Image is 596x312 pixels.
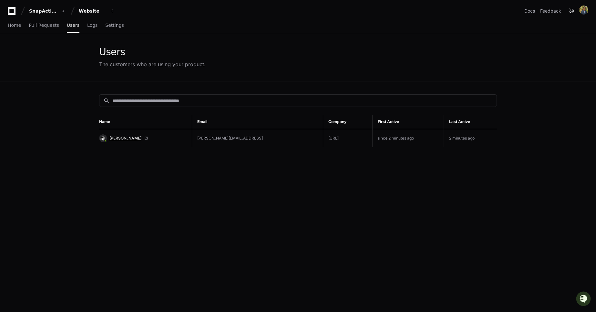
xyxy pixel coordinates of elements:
[22,48,106,55] div: Start new chat
[8,23,21,27] span: Home
[99,115,192,129] th: Name
[110,50,118,58] button: Start new chat
[444,115,497,129] th: Last Active
[29,23,59,27] span: Pull Requests
[26,5,68,17] button: SnapActivity
[8,18,21,33] a: Home
[444,129,497,148] td: 2 minutes ago
[575,291,593,308] iframe: Open customer support
[100,135,106,141] img: 2.svg
[6,48,18,60] img: 1756235613930-3d25f9e4-fa56-45dd-b3ad-e072dfbd1548
[105,23,124,27] span: Settings
[192,129,323,148] td: [PERSON_NAME][EMAIL_ADDRESS]
[29,18,59,33] a: Pull Requests
[46,68,78,73] a: Powered byPylon
[372,115,444,129] th: First Active
[323,129,372,148] td: [URL]
[64,68,78,73] span: Pylon
[29,8,57,14] div: SnapActivity
[540,8,561,14] button: Feedback
[79,8,107,14] div: Website
[6,26,118,36] div: Welcome
[99,46,206,58] div: Users
[524,8,535,14] a: Docs
[6,6,19,19] img: PlayerZero
[323,115,372,129] th: Company
[579,5,588,15] img: avatar
[87,18,98,33] a: Logs
[99,60,206,68] div: The customers who are using your product.
[99,134,187,142] a: [PERSON_NAME]
[103,98,110,104] mat-icon: search
[67,23,79,27] span: Users
[87,23,98,27] span: Logs
[76,5,118,17] button: Website
[192,115,323,129] th: Email
[372,129,444,148] td: since 2 minutes ago
[109,136,141,141] span: [PERSON_NAME]
[22,55,94,60] div: We're offline, but we'll be back soon!
[105,18,124,33] a: Settings
[67,18,79,33] a: Users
